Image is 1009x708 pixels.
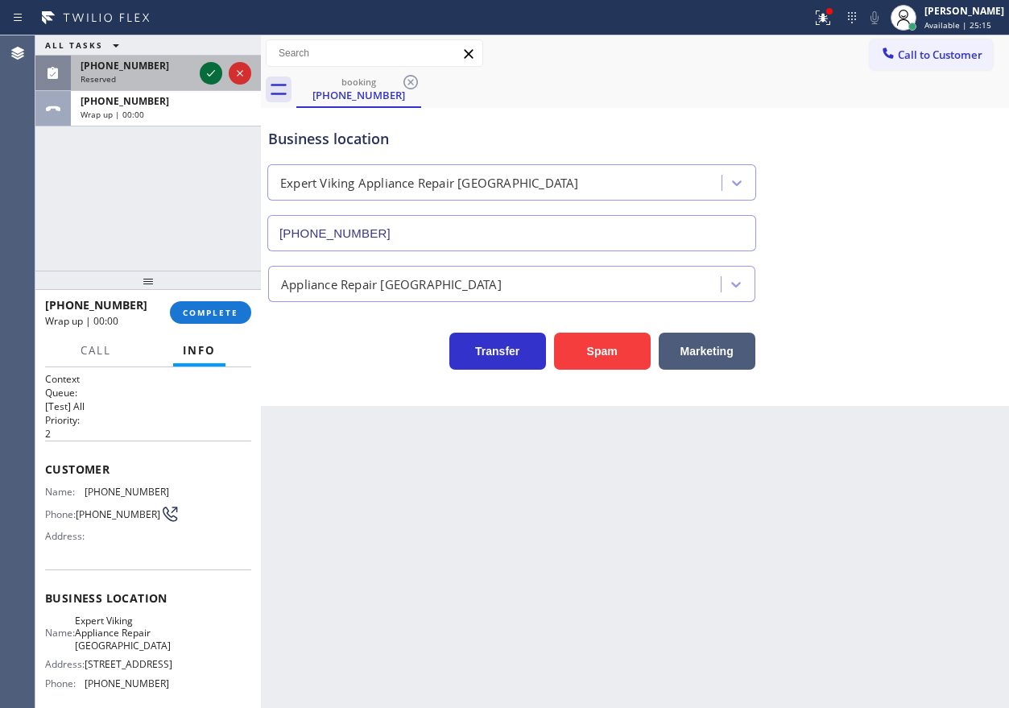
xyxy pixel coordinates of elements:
[45,508,76,520] span: Phone:
[81,73,116,85] span: Reserved
[45,314,118,328] span: Wrap up | 00:00
[170,301,251,324] button: COMPLETE
[183,307,238,318] span: COMPLETE
[45,372,251,386] h1: Context
[924,4,1004,18] div: [PERSON_NAME]
[35,35,135,55] button: ALL TASKS
[183,343,216,358] span: Info
[76,508,160,520] span: [PHONE_NUMBER]
[863,6,886,29] button: Mute
[75,615,171,652] span: Expert Viking Appliance Repair [GEOGRAPHIC_DATA]
[281,275,502,293] div: Appliance Repair [GEOGRAPHIC_DATA]
[659,333,755,370] button: Marketing
[229,62,251,85] button: Reject
[81,109,144,120] span: Wrap up | 00:00
[81,343,111,358] span: Call
[71,335,121,366] button: Call
[924,19,991,31] span: Available | 25:15
[298,76,420,88] div: booking
[45,462,251,477] span: Customer
[200,62,222,85] button: Accept
[554,333,651,370] button: Spam
[45,590,251,606] span: Business location
[267,215,756,251] input: Phone Number
[45,39,103,51] span: ALL TASKS
[85,658,172,670] span: [STREET_ADDRESS]
[45,677,85,689] span: Phone:
[45,386,251,400] h2: Queue:
[268,128,755,150] div: Business location
[81,59,169,72] span: [PHONE_NUMBER]
[45,297,147,313] span: [PHONE_NUMBER]
[85,486,169,498] span: [PHONE_NUMBER]
[449,333,546,370] button: Transfer
[85,677,169,689] span: [PHONE_NUMBER]
[173,335,225,366] button: Info
[298,72,420,106] div: (714) 861-4533
[298,88,420,102] div: [PHONE_NUMBER]
[45,627,75,639] span: Name:
[45,400,251,413] p: [Test] All
[898,48,982,62] span: Call to Customer
[81,94,169,108] span: [PHONE_NUMBER]
[45,427,251,441] p: 2
[267,40,482,66] input: Search
[45,486,85,498] span: Name:
[45,658,85,670] span: Address:
[870,39,993,70] button: Call to Customer
[280,174,579,193] div: Expert Viking Appliance Repair [GEOGRAPHIC_DATA]
[45,530,88,542] span: Address:
[45,413,251,427] h2: Priority:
